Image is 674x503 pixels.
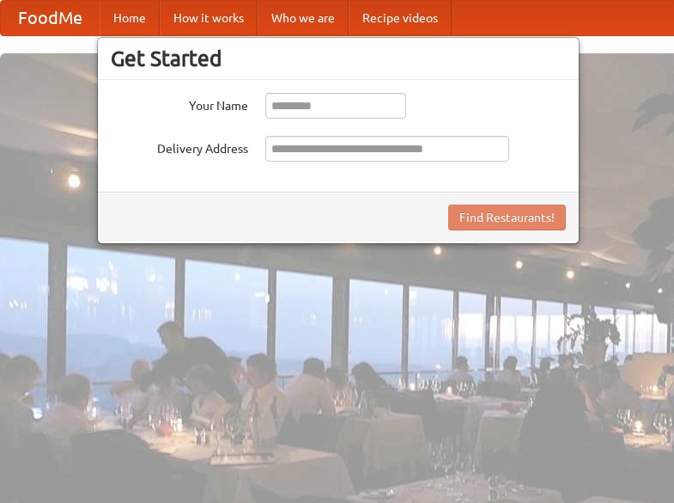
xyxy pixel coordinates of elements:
[160,1,258,35] a: How it works
[111,93,248,114] label: Your Name
[448,205,566,230] button: Find Restaurants!
[258,1,349,35] a: Who we are
[100,1,160,35] a: Home
[111,136,248,157] label: Delivery Address
[111,46,566,71] h3: Get Started
[1,1,100,35] a: FoodMe
[349,1,452,35] a: Recipe videos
